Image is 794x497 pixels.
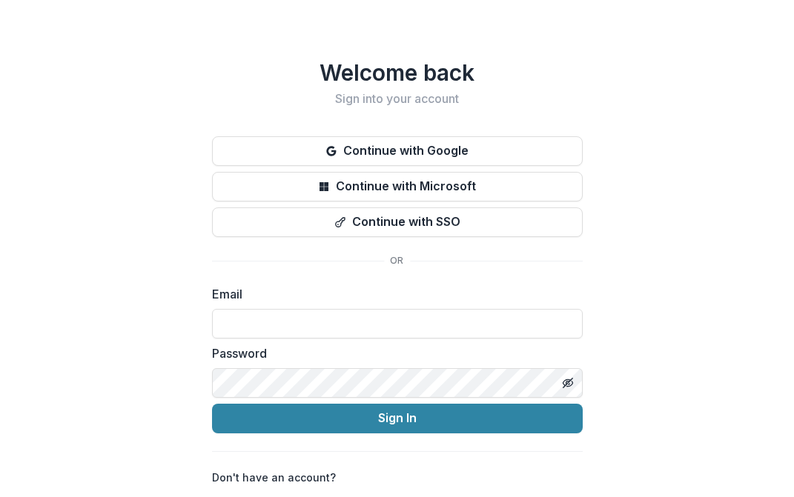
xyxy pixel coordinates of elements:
button: Continue with Microsoft [212,172,583,201]
p: Don't have an account? [212,470,336,485]
button: Continue with Google [212,136,583,166]
button: Toggle password visibility [556,371,580,395]
h2: Sign into your account [212,92,583,106]
button: Continue with SSO [212,207,583,237]
label: Password [212,344,574,362]
h1: Welcome back [212,59,583,86]
button: Sign In [212,404,583,433]
label: Email [212,285,574,303]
